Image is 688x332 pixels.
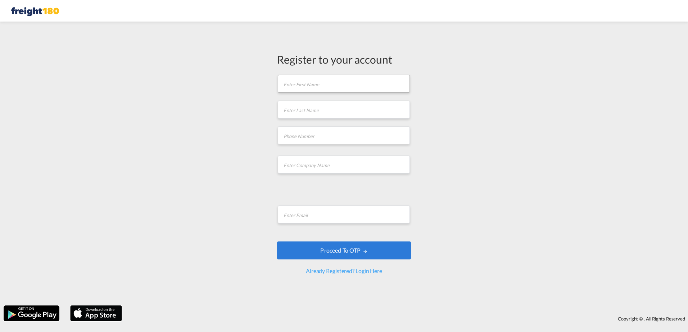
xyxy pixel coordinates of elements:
input: Phone Number [278,126,410,144]
input: Enter First Name [278,75,410,93]
div: Register to your account [277,52,411,67]
input: Enter Company Name [278,156,410,174]
md-icon: icon-arrow-right [363,249,368,254]
input: Enter Email [278,206,410,223]
div: Copyright © . All Rights Reserved [126,313,688,325]
input: Enter Last Name [278,101,410,119]
img: 249268c09df411ef8859afcc023c0dd9.png [11,3,59,19]
img: apple.png [69,305,123,322]
a: Already Registered? Login Here [306,267,382,274]
img: google.png [3,305,60,322]
button: Proceed to OTPicon-arrow-right [277,241,411,259]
